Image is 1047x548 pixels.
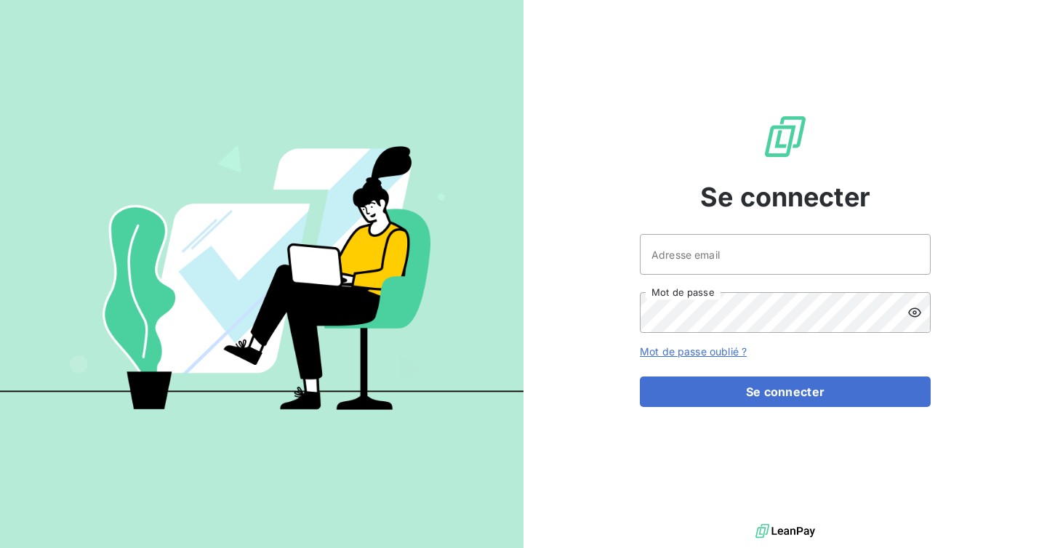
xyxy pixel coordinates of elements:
button: Se connecter [640,376,931,407]
input: placeholder [640,234,931,275]
a: Mot de passe oublié ? [640,345,747,358]
img: logo [755,520,815,542]
img: Logo LeanPay [762,113,809,160]
span: Se connecter [700,177,870,217]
